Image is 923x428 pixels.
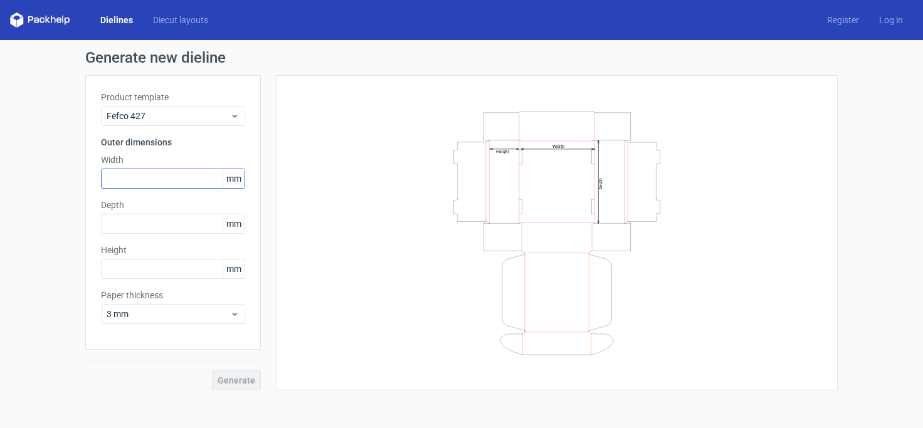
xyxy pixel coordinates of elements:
text: Height [496,149,509,154]
a: Register [817,14,869,26]
text: Width [552,143,564,149]
a: Dielines [90,14,143,26]
span: 3 mm [107,308,230,320]
span: mm [223,259,245,278]
text: Depth [598,177,603,189]
label: Product template [101,91,245,103]
span: mm [223,214,245,233]
a: Log in [869,14,913,26]
label: Height [101,244,245,256]
a: Diecut layouts [143,14,218,26]
span: mm [223,169,245,188]
h1: Generate new dieline [85,50,838,65]
label: Width [101,154,245,166]
h3: Outer dimensions [101,136,245,149]
span: Fefco 427 [107,110,230,122]
label: Depth [101,199,245,211]
label: Paper thickness [101,289,245,301]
